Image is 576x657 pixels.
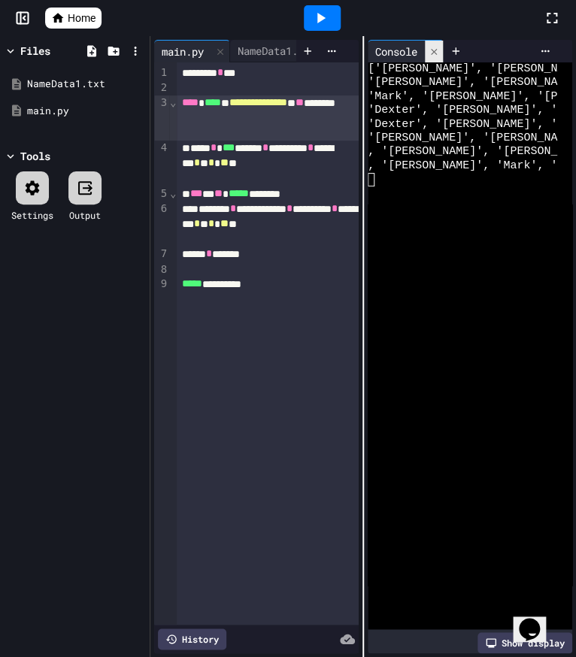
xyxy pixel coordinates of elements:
[154,40,230,62] div: main.py
[230,43,323,59] div: NameData1.txt
[154,262,169,277] div: 8
[158,628,226,649] div: History
[154,44,211,59] div: main.py
[513,597,561,642] iframe: chat widget
[154,201,169,247] div: 6
[20,43,50,59] div: Files
[27,77,144,92] div: NameData1.txt
[154,247,169,262] div: 7
[169,96,177,108] span: Fold line
[154,80,169,95] div: 2
[69,208,101,222] div: Output
[154,65,169,80] div: 1
[27,104,144,119] div: main.py
[368,40,444,62] div: Console
[154,141,169,186] div: 4
[169,187,177,199] span: Fold line
[20,148,50,164] div: Tools
[477,632,572,653] div: Show display
[45,8,102,29] a: Home
[368,44,425,59] div: Console
[230,40,342,62] div: NameData1.txt
[68,11,95,26] span: Home
[154,95,169,141] div: 3
[154,186,169,201] div: 5
[11,208,53,222] div: Settings
[154,277,169,292] div: 9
